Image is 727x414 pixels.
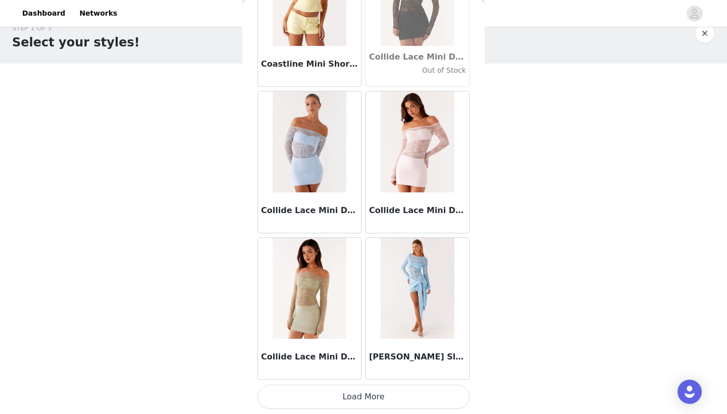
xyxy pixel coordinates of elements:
[678,380,702,404] div: Open Intercom Messenger
[257,385,470,409] button: Load More
[73,2,123,25] a: Networks
[261,58,358,70] h3: Coastline Mini Shorts - Yellow
[261,204,358,217] h3: Collide Lace Mini Dress - Blue
[369,65,466,76] h4: Out of Stock
[261,351,358,363] h3: Collide Lace Mini Dress - Sage
[381,238,454,339] img: Consie Long Sleeve Mini Dress - Pale Blue
[16,2,71,25] a: Dashboard
[12,23,140,33] div: STEP 1 OF 5
[690,6,699,22] div: avatar
[381,91,454,192] img: Collide Lace Mini Dress - Pink
[369,351,466,363] h3: [PERSON_NAME] Sleeve Mini Dress - Pale Blue
[273,91,346,192] img: Collide Lace Mini Dress - Blue
[369,51,466,63] h3: Collide Lace Mini Dress - Black
[273,238,346,339] img: Collide Lace Mini Dress - Sage
[369,204,466,217] h3: Collide Lace Mini Dress - Pink
[12,33,140,51] h1: Select your styles!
